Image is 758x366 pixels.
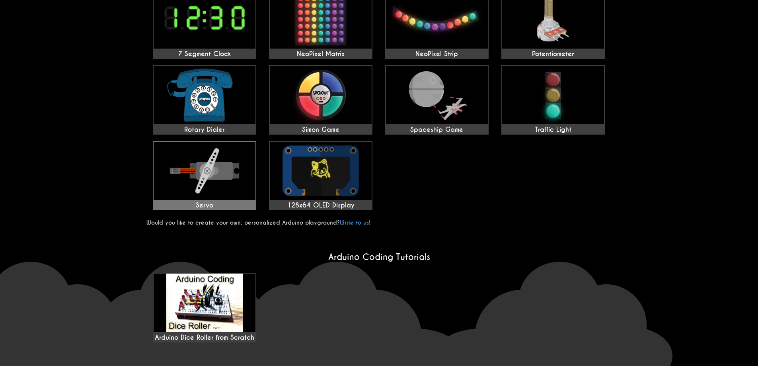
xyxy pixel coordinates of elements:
[501,65,605,135] a: Traffic Light
[386,50,488,58] div: NeoPixel Strip
[153,141,256,210] a: Servo
[146,252,612,262] h2: Arduino Coding Tutorials
[502,50,604,58] div: Potentiometer
[385,65,489,135] a: Spaceship Game
[154,202,255,209] div: Servo
[153,273,256,343] a: Arduino Dice Roller from Scratch
[154,274,255,332] img: maxresdefault.jpg
[154,142,255,200] img: Servo
[154,50,255,58] div: 7 Segment Clock
[502,66,604,124] img: Traffic Light
[386,66,488,124] img: Spaceship Game
[269,65,372,135] a: Simon Game
[153,65,256,135] a: Rotary Dialer
[154,274,255,342] div: Arduino Dice Roller from Scratch
[270,142,372,200] img: 128x64 OLED Display
[386,126,488,134] div: Spaceship Game
[154,66,255,124] img: Rotary Dialer
[270,66,372,124] img: Simon Game
[269,141,372,210] a: 128x64 OLED Display
[146,219,612,226] p: Would you like to create your own, personalized Arduino playground?
[270,50,372,58] div: NeoPixel Matrix
[270,202,372,209] div: 128x64 OLED Display
[502,126,604,134] div: Traffic Light
[270,126,372,134] div: Simon Game
[340,219,370,226] a: Write to us!
[154,126,255,134] div: Rotary Dialer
